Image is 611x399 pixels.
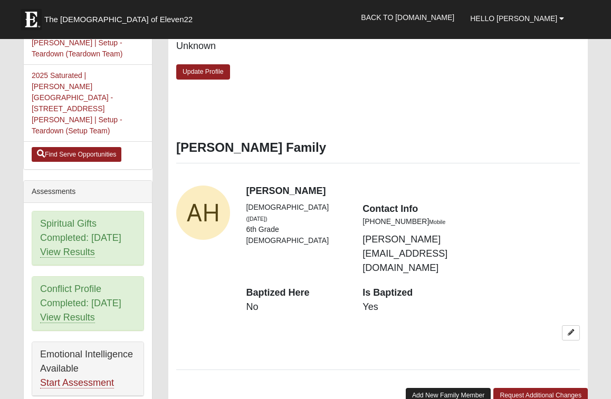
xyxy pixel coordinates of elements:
[176,186,231,240] a: View Fullsize Photo
[32,147,122,162] a: Find Serve Opportunities
[246,216,267,222] small: ([DATE])
[176,40,370,53] dd: Unknown
[176,64,230,80] a: Update Profile
[44,14,193,25] span: The [DEMOGRAPHIC_DATA] of Eleven22
[246,235,347,246] li: [DEMOGRAPHIC_DATA]
[21,9,42,30] img: Eleven22 logo
[176,140,580,155] h3: [PERSON_NAME] Family
[462,5,572,32] a: Hello [PERSON_NAME]
[40,377,114,388] a: Start Assessment
[32,342,144,396] div: Emotional Intelligence Available
[246,224,347,235] li: 6th Grade
[362,300,463,314] dd: Yes
[246,186,580,197] h4: [PERSON_NAME]
[470,14,557,23] span: Hello [PERSON_NAME]
[15,4,226,30] a: The [DEMOGRAPHIC_DATA] of Eleven22
[355,202,471,275] div: [PERSON_NAME][EMAIL_ADDRESS][DOMAIN_NAME]
[562,325,580,340] a: Edit Annabelle Hansen
[362,286,463,300] dt: Is Baptized
[40,247,95,258] a: View Results
[32,211,144,265] div: Spiritual Gifts Completed: [DATE]
[32,277,144,330] div: Conflict Profile Completed: [DATE]
[246,286,347,300] dt: Baptized Here
[246,300,347,314] dd: No
[246,202,347,224] li: [DEMOGRAPHIC_DATA]
[353,4,462,31] a: Back to [DOMAIN_NAME]
[32,71,122,135] a: 2025 Saturated | [PERSON_NAME][GEOGRAPHIC_DATA] - [STREET_ADDRESS][PERSON_NAME] | Setup - Teardow...
[24,181,152,203] div: Assessments
[362,216,463,227] li: [PHONE_NUMBER]
[429,219,445,225] small: Mobile
[362,203,418,214] strong: Contact Info
[40,312,95,323] a: View Results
